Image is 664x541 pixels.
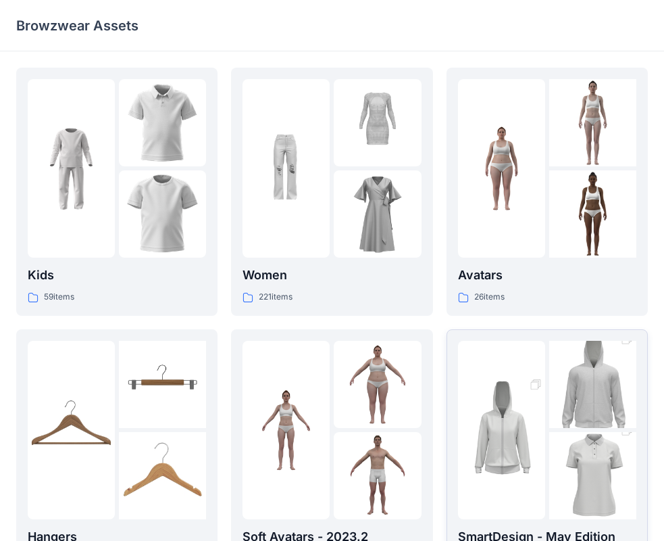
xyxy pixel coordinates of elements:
a: folder 1folder 2folder 3Avatars26items [446,68,648,316]
p: Women [242,266,421,285]
img: folder 2 [549,79,636,166]
img: folder 3 [334,170,421,258]
img: folder 1 [458,364,545,496]
img: folder 1 [28,125,115,212]
img: folder 1 [28,386,115,473]
img: folder 2 [119,79,206,166]
img: folder 2 [334,341,421,428]
img: folder 3 [334,432,421,519]
img: folder 1 [458,125,545,212]
img: folder 3 [549,170,636,258]
p: Avatars [458,266,636,285]
img: folder 2 [334,79,421,166]
img: folder 2 [119,341,206,428]
a: folder 1folder 2folder 3Kids59items [16,68,218,316]
p: 221 items [259,290,292,304]
img: folder 1 [242,386,330,473]
p: 59 items [44,290,74,304]
p: 26 items [474,290,505,304]
img: folder 3 [119,170,206,258]
img: folder 1 [242,125,330,212]
p: Browzwear Assets [16,16,138,35]
img: folder 2 [549,319,636,450]
a: folder 1folder 2folder 3Women221items [231,68,432,316]
p: Kids [28,266,206,285]
img: folder 3 [119,432,206,519]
